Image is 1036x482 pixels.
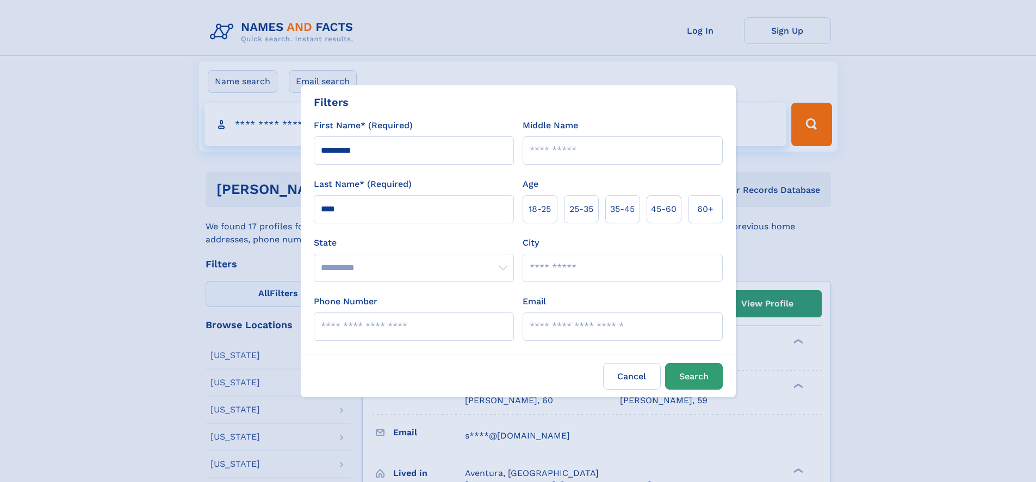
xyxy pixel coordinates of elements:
[314,94,349,110] div: Filters
[314,295,377,308] label: Phone Number
[610,203,635,216] span: 35‑45
[569,203,593,216] span: 25‑35
[651,203,677,216] span: 45‑60
[523,119,578,132] label: Middle Name
[697,203,714,216] span: 60+
[523,178,538,191] label: Age
[523,236,539,249] label: City
[603,363,661,390] label: Cancel
[665,363,723,390] button: Search
[523,295,546,308] label: Email
[314,119,413,132] label: First Name* (Required)
[529,203,551,216] span: 18‑25
[314,178,412,191] label: Last Name* (Required)
[314,236,514,249] label: State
